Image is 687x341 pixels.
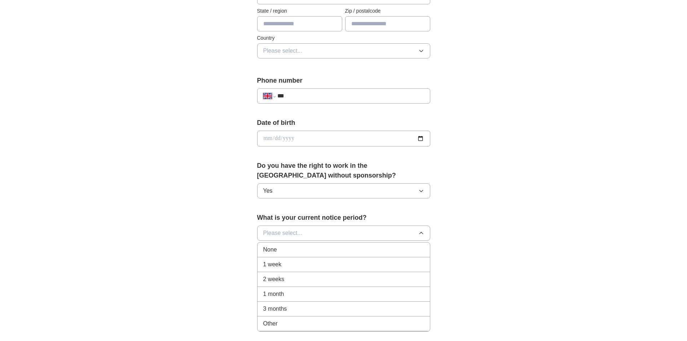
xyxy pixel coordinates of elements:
label: Zip / postalcode [345,7,430,15]
label: State / region [257,7,342,15]
label: Date of birth [257,118,430,128]
span: Please select... [263,47,303,55]
span: Other [263,319,278,328]
span: Please select... [263,229,303,237]
label: What is your current notice period? [257,213,430,223]
span: None [263,245,277,254]
button: Please select... [257,43,430,58]
button: Yes [257,183,430,198]
span: 1 month [263,290,284,298]
span: 3 months [263,305,287,313]
label: Do you have the right to work in the [GEOGRAPHIC_DATA] without sponsorship? [257,161,430,180]
span: 2 weeks [263,275,285,284]
span: Yes [263,187,273,195]
label: Country [257,34,430,42]
span: 1 week [263,260,282,269]
label: Phone number [257,76,430,86]
button: Please select... [257,226,430,241]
